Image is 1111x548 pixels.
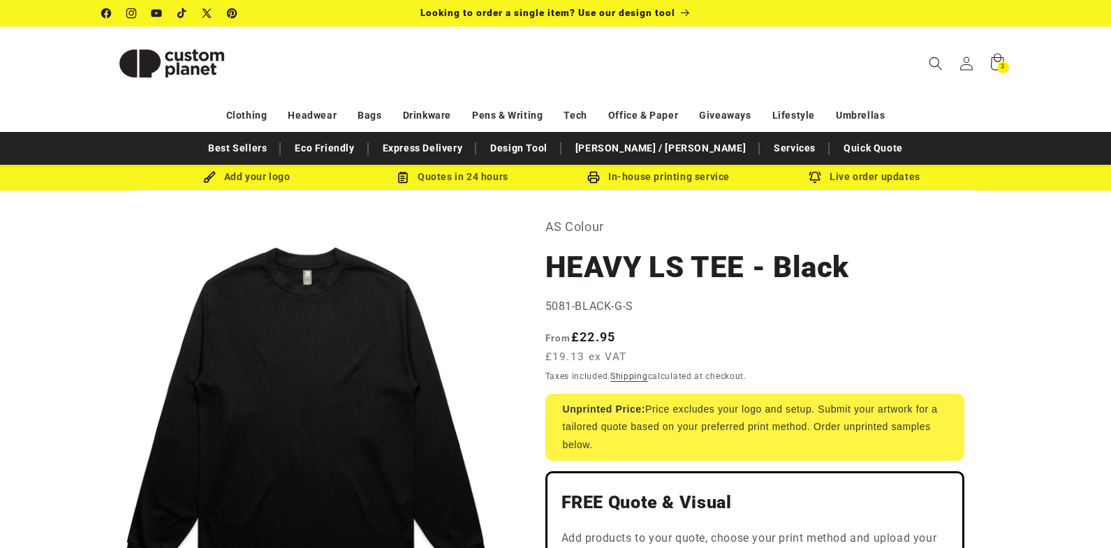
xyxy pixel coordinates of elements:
[397,171,409,184] img: Order Updates Icon
[920,48,951,79] summary: Search
[772,103,815,128] a: Lifestyle
[545,349,627,365] span: £19.13 ex VAT
[102,32,242,95] img: Custom Planet
[545,394,964,461] div: Price excludes your logo and setup. Submit your artwork for a tailored quote based on your prefer...
[203,171,216,184] img: Brush Icon
[762,168,968,186] div: Live order updates
[545,216,964,238] p: AS Colour
[472,103,543,128] a: Pens & Writing
[288,136,361,161] a: Eco Friendly
[836,103,885,128] a: Umbrellas
[563,403,646,415] strong: Unprinted Price:
[556,168,762,186] div: In-house printing service
[699,103,751,128] a: Giveaways
[610,371,648,381] a: Shipping
[561,491,948,514] h2: FREE Quote & Visual
[376,136,470,161] a: Express Delivery
[564,103,587,128] a: Tech
[358,103,381,128] a: Bags
[403,103,451,128] a: Drinkware
[226,103,267,128] a: Clothing
[545,329,616,344] strong: £22.95
[545,249,964,286] h1: HEAVY LS TEE - Black
[96,27,247,100] a: Custom Planet
[545,332,571,343] span: From
[420,7,675,18] span: Looking to order a single item? Use our design tool
[568,136,753,161] a: [PERSON_NAME] / [PERSON_NAME]
[201,136,274,161] a: Best Sellers
[608,103,678,128] a: Office & Paper
[144,168,350,186] div: Add your logo
[809,171,821,184] img: Order updates
[483,136,554,161] a: Design Tool
[350,168,556,186] div: Quotes in 24 hours
[1001,61,1005,73] span: 3
[545,369,964,383] div: Taxes included. calculated at checkout.
[545,299,633,313] span: 5081-BLACK-G-S
[767,136,823,161] a: Services
[288,103,337,128] a: Headwear
[587,171,600,184] img: In-house printing
[837,136,910,161] a: Quick Quote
